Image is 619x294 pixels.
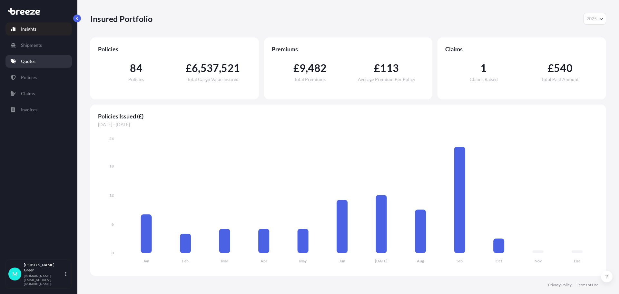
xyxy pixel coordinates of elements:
tspan: 6 [112,222,114,227]
span: 84 [130,63,142,73]
p: Insights [21,26,36,32]
a: Insights [5,23,72,35]
span: 9 [300,63,306,73]
span: Policies [98,45,251,53]
span: , [306,63,308,73]
span: Claims Raised [470,77,498,82]
span: £ [186,63,192,73]
span: 1 [480,63,486,73]
a: Invoices [5,103,72,116]
p: Insured Portfolio [90,14,152,24]
span: Policies [128,77,144,82]
span: 113 [380,63,399,73]
p: [PERSON_NAME] Green [24,262,64,273]
tspan: 0 [112,250,114,255]
tspan: 18 [109,164,114,168]
span: 537 [201,63,219,73]
span: M [12,271,18,277]
a: Quotes [5,55,72,68]
span: , [198,63,200,73]
tspan: Apr [260,259,267,263]
p: Invoices [21,106,37,113]
span: Claims [445,45,598,53]
tspan: Jun [339,259,345,263]
tspan: Oct [496,259,502,263]
tspan: [DATE] [375,259,388,263]
span: £ [293,63,300,73]
a: Policies [5,71,72,84]
tspan: 12 [109,193,114,198]
span: Total Premiums [294,77,326,82]
span: 2025 [586,15,597,22]
span: Total Cargo Value Insured [187,77,239,82]
span: , [219,63,221,73]
span: £ [548,63,554,73]
tspan: Dec [574,259,581,263]
tspan: Mar [221,259,228,263]
p: [DOMAIN_NAME][EMAIL_ADDRESS][DOMAIN_NAME] [24,274,64,286]
a: Claims [5,87,72,100]
span: Policies Issued (£) [98,112,598,120]
span: 6 [192,63,198,73]
tspan: 24 [109,136,114,141]
tspan: Aug [417,259,424,263]
span: Premiums [272,45,425,53]
p: Claims [21,90,35,97]
span: Average Premium Per Policy [358,77,415,82]
span: Total Paid Amount [541,77,579,82]
span: [DATE] - [DATE] [98,121,598,128]
a: Terms of Use [577,282,598,288]
a: Privacy Policy [548,282,572,288]
button: Year Selector [584,13,606,25]
tspan: Feb [182,259,189,263]
p: Quotes [21,58,35,65]
p: Shipments [21,42,42,48]
a: Shipments [5,39,72,52]
p: Policies [21,74,37,81]
tspan: Jan [143,259,149,263]
span: 540 [554,63,573,73]
span: 521 [221,63,240,73]
tspan: Nov [535,259,542,263]
span: 482 [308,63,327,73]
tspan: May [299,259,307,263]
span: £ [374,63,380,73]
tspan: Sep [457,259,463,263]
